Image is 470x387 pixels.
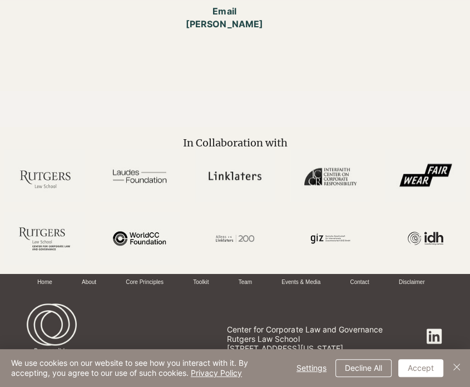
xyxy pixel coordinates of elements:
[100,149,179,203] img: laudes_logo_edited.jpg
[227,334,442,344] p: Rutgers Law School
[281,278,320,287] a: Events & Media
[398,359,443,377] button: Accept
[176,5,273,30] span: Email [PERSON_NAME]
[100,212,179,265] img: world_cc_edited.jpg
[335,359,392,377] button: Decline All
[385,149,465,203] img: fairwear_logo_edited.jpg
[450,358,463,378] button: Close
[296,360,326,376] span: Settings
[227,344,442,353] p: [STREET_ADDRESS][US_STATE]
[176,5,273,31] a: Email Sarah
[4,212,84,265] img: rutgers_corp_law_edited.jpg
[82,278,96,287] a: About
[195,212,275,265] img: allens_links_logo.png
[11,358,283,378] span: We use cookies on our website to see how you interact with it. By accepting, you agree to our use...
[4,149,84,203] img: rutgers_law_logo_edited.jpg
[450,360,463,374] img: Close
[191,368,242,378] a: Privacy Policy
[183,136,288,149] span: In Collaboration with
[350,278,369,287] a: Contact
[385,212,465,265] img: idh_logo_rectangle.png
[290,149,370,203] img: ICCR_logo_edited.jpg
[290,212,370,265] img: giz_logo.png
[399,278,425,287] a: Disclaimer
[227,325,442,334] p: Center for Corporate Law and Governance
[37,278,52,287] a: Home
[193,278,209,287] a: Toolkit
[239,278,252,287] a: Team
[23,274,439,291] nav: Site
[126,278,164,287] a: Core Principles
[24,303,78,375] img: v2 New RCP logo cream.png
[195,149,275,203] img: linklaters_logo_edited.jpg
